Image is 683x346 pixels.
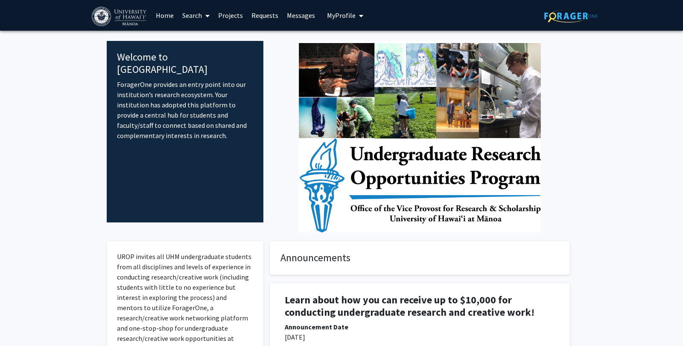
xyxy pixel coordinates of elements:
h4: Announcements [280,252,559,264]
a: Requests [247,0,283,30]
a: Home [152,0,178,30]
h1: Learn about how you can receive up to $10,000 for conducting undergraduate research and creative ... [285,294,555,319]
a: Projects [214,0,247,30]
img: University of Hawaiʻi at Mānoa Logo [92,7,148,26]
div: Announcement Date [285,322,555,332]
span: My Profile [327,11,356,20]
iframe: Chat [6,308,36,340]
p: [DATE] [285,332,555,342]
a: Search [178,0,214,30]
h4: Welcome to [GEOGRAPHIC_DATA] [117,51,253,76]
a: Messages [283,0,319,30]
img: ForagerOne Logo [544,9,598,23]
img: Cover Image [299,41,541,233]
p: ForagerOne provides an entry point into our institution’s research ecosystem. Your institution ha... [117,79,253,141]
